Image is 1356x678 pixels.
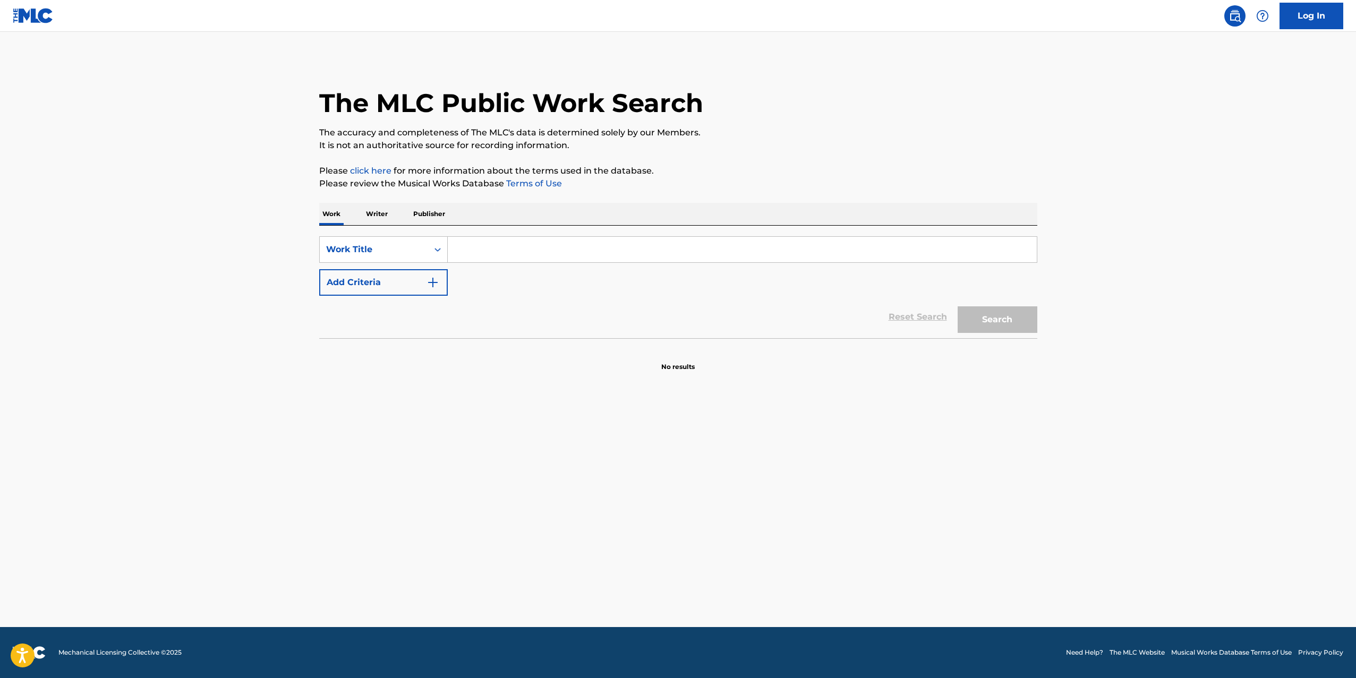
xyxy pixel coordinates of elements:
[1298,648,1343,657] a: Privacy Policy
[319,269,448,296] button: Add Criteria
[319,203,344,225] p: Work
[1229,10,1241,22] img: search
[319,236,1037,338] form: Search Form
[363,203,391,225] p: Writer
[1224,5,1246,27] a: Public Search
[319,177,1037,190] p: Please review the Musical Works Database
[1066,648,1103,657] a: Need Help?
[410,203,448,225] p: Publisher
[1256,10,1269,22] img: help
[504,178,562,188] a: Terms of Use
[326,243,422,256] div: Work Title
[350,166,391,176] a: click here
[1280,3,1343,29] a: Log In
[1252,5,1273,27] div: Help
[13,8,54,23] img: MLC Logo
[319,87,703,119] h1: The MLC Public Work Search
[13,646,46,659] img: logo
[1171,648,1292,657] a: Musical Works Database Terms of Use
[319,165,1037,177] p: Please for more information about the terms used in the database.
[319,139,1037,152] p: It is not an authoritative source for recording information.
[427,276,439,289] img: 9d2ae6d4665cec9f34b9.svg
[1110,648,1165,657] a: The MLC Website
[661,349,695,372] p: No results
[58,648,182,657] span: Mechanical Licensing Collective © 2025
[319,126,1037,139] p: The accuracy and completeness of The MLC's data is determined solely by our Members.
